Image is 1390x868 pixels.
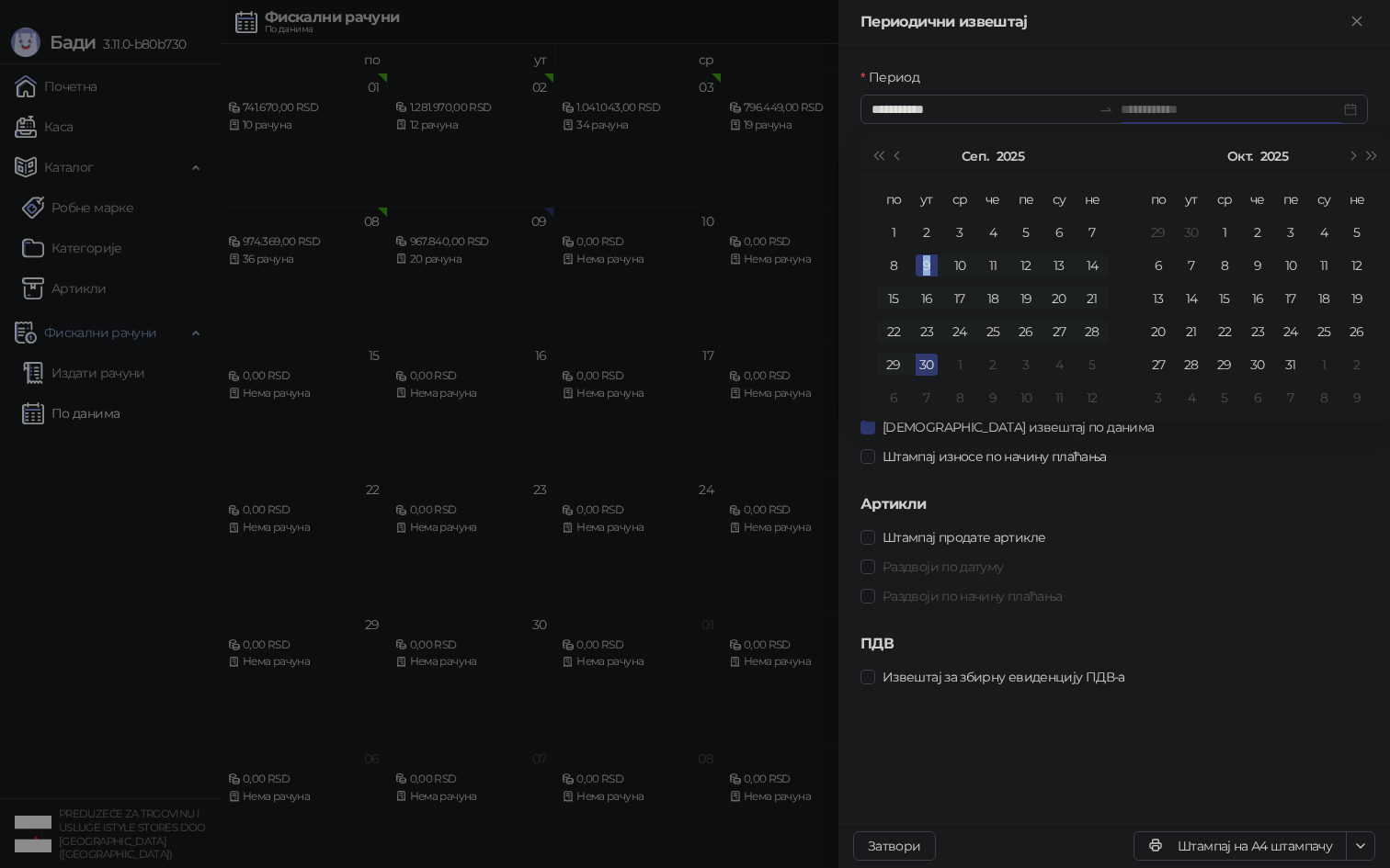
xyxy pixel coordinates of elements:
[1280,387,1302,409] div: 7
[1042,183,1076,216] th: су
[1307,282,1340,315] td: 2025-10-18
[1208,249,1241,282] td: 2025-10-08
[888,138,908,175] button: Претходни месец (PageUp)
[1009,348,1042,381] td: 2025-10-03
[1241,381,1274,414] td: 2025-11-06
[1208,216,1241,249] td: 2025-10-01
[962,138,988,175] button: Изабери месец
[943,315,976,348] td: 2025-09-24
[1042,216,1076,249] td: 2025-09-06
[1241,183,1274,216] th: че
[1042,348,1076,381] td: 2025-10-04
[1042,249,1076,282] td: 2025-09-13
[1076,216,1109,249] td: 2025-09-07
[1180,254,1202,276] div: 7
[1147,387,1169,409] div: 3
[1313,321,1335,343] div: 25
[853,831,936,861] button: Затвори
[1180,387,1202,409] div: 4
[1081,354,1103,376] div: 5
[1147,221,1169,243] div: 29
[1346,387,1368,409] div: 9
[883,287,905,310] div: 15
[1048,254,1070,276] div: 13
[1081,287,1103,310] div: 21
[1142,216,1175,249] td: 2025-09-29
[1048,387,1070,409] div: 11
[1341,138,1362,175] button: Следећи месец (PageDown)
[1009,183,1042,216] th: пе
[1076,282,1109,315] td: 2025-09-21
[949,221,971,243] div: 3
[1274,183,1307,216] th: пе
[1307,381,1340,414] td: 2025-11-08
[1346,321,1368,343] div: 26
[982,321,1004,343] div: 25
[1280,254,1302,276] div: 10
[1362,138,1383,175] button: Следећа година (Control + right)
[877,381,910,414] td: 2025-10-06
[1147,287,1169,310] div: 13
[1180,354,1202,376] div: 28
[1307,216,1340,249] td: 2025-10-04
[1241,282,1274,315] td: 2025-10-16
[1175,282,1208,315] td: 2025-10-14
[1340,348,1373,381] td: 2025-11-02
[976,216,1009,249] td: 2025-09-04
[1346,354,1368,376] div: 2
[1213,387,1236,409] div: 5
[1180,221,1202,243] div: 30
[1081,387,1103,409] div: 12
[1175,315,1208,348] td: 2025-10-21
[910,315,943,348] td: 2025-09-23
[976,282,1009,315] td: 2025-09-18
[1340,282,1373,315] td: 2025-10-19
[1247,254,1269,276] div: 9
[1142,348,1175,381] td: 2025-10-27
[982,387,1004,409] div: 9
[860,67,930,87] label: Период
[943,183,976,216] th: ср
[1081,221,1103,243] div: 7
[1076,348,1109,381] td: 2025-10-05
[883,354,905,376] div: 29
[1340,216,1373,249] td: 2025-10-05
[883,221,905,243] div: 1
[910,216,943,249] td: 2025-09-02
[976,381,1009,414] td: 2025-10-09
[1081,321,1103,343] div: 28
[910,348,943,381] td: 2025-09-30
[1213,221,1236,243] div: 1
[1142,249,1175,282] td: 2025-10-06
[1015,221,1037,243] div: 5
[982,254,1004,276] div: 11
[875,446,1114,467] span: Штампај износе по начину плаћања
[1134,831,1347,861] button: Штампај на А4 штампачу
[877,282,910,315] td: 2025-09-15
[1241,315,1274,348] td: 2025-10-23
[1175,381,1208,414] td: 2025-11-04
[943,282,976,315] td: 2025-09-17
[1247,321,1269,343] div: 23
[976,348,1009,381] td: 2025-10-02
[875,557,1010,577] span: Раздвоји по датуму
[1009,249,1042,282] td: 2025-09-12
[1274,315,1307,348] td: 2025-10-24
[916,354,938,376] div: 30
[1009,216,1042,249] td: 2025-09-05
[1313,354,1335,376] div: 1
[1042,282,1076,315] td: 2025-09-20
[949,287,971,310] div: 17
[1147,254,1169,276] div: 6
[1340,183,1373,216] th: не
[1042,315,1076,348] td: 2025-09-27
[1208,348,1241,381] td: 2025-10-29
[1099,102,1113,117] span: swap-right
[976,183,1009,216] th: че
[943,249,976,282] td: 2025-09-10
[982,221,1004,243] div: 4
[1346,221,1368,243] div: 5
[883,321,905,343] div: 22
[875,586,1069,606] span: Раздвоји по начину плаћања
[1015,354,1037,376] div: 3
